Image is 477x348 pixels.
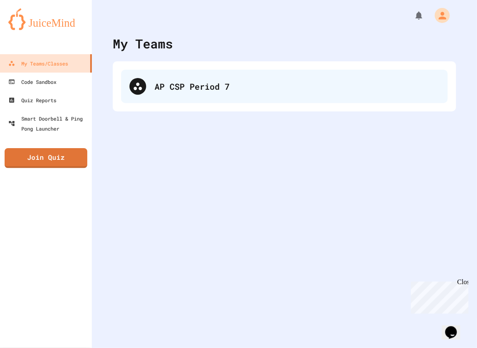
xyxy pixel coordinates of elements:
[113,34,173,53] div: My Teams
[121,70,448,103] div: AP CSP Period 7
[408,278,469,314] iframe: chat widget
[155,80,439,93] div: AP CSP Period 7
[398,8,426,23] div: My Notifications
[5,148,87,168] a: Join Quiz
[426,6,452,25] div: My Account
[8,113,89,134] div: Smart Doorbell & Ping Pong Launcher
[442,315,469,340] iframe: chat widget
[8,58,68,68] div: My Teams/Classes
[8,8,84,30] img: logo-orange.svg
[8,77,56,87] div: Code Sandbox
[3,3,58,53] div: Chat with us now!Close
[8,95,56,105] div: Quiz Reports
